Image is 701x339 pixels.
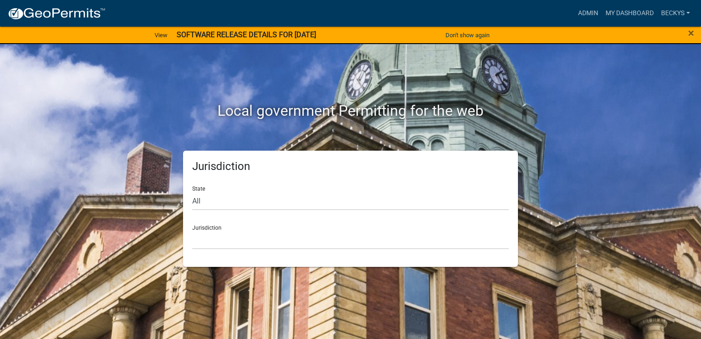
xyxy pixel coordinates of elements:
[688,28,694,39] button: Close
[574,5,602,22] a: Admin
[177,30,316,39] strong: SOFTWARE RELEASE DETAILS FOR [DATE]
[602,5,657,22] a: My Dashboard
[96,102,605,119] h2: Local government Permitting for the web
[442,28,493,43] button: Don't show again
[657,5,694,22] a: beckys
[192,160,509,173] h5: Jurisdiction
[151,28,171,43] a: View
[688,27,694,40] span: ×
